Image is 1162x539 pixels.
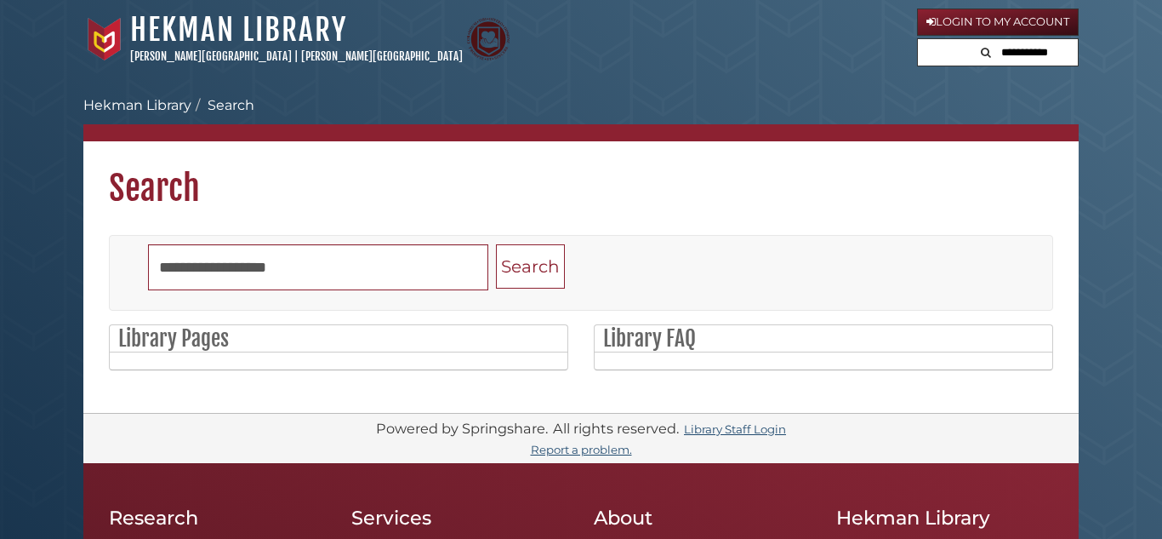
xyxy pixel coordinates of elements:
a: [PERSON_NAME][GEOGRAPHIC_DATA] [130,49,292,63]
a: [PERSON_NAME][GEOGRAPHIC_DATA] [301,49,463,63]
h2: Library Pages [110,325,567,353]
a: Login to My Account [917,9,1079,36]
div: Powered by Springshare. [373,420,550,437]
h2: Research [109,506,326,530]
div: All rights reserved. [550,420,681,437]
a: Library Staff Login [684,422,786,436]
a: Report a problem. [531,443,632,456]
h2: Hekman Library [836,506,1053,530]
nav: breadcrumb [83,95,1079,141]
a: Hekman Library [83,97,191,113]
a: Hekman Library [130,11,347,49]
button: Search [976,39,996,62]
h1: Search [83,141,1079,209]
button: Search [496,244,565,290]
span: | [294,49,299,63]
img: Calvin University [83,18,126,60]
img: Calvin Theological Seminary [467,18,510,60]
i: Search [981,47,991,58]
h2: About [594,506,811,530]
li: Search [191,95,254,116]
h2: Library FAQ [595,325,1052,353]
h2: Services [351,506,568,530]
